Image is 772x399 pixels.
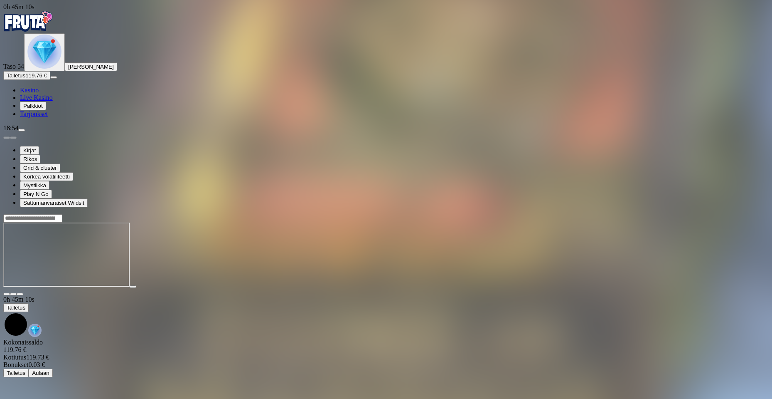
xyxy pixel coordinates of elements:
div: Game menu content [3,339,769,377]
span: Rikos [23,156,37,162]
a: Fruta [3,26,53,33]
span: Taso 54 [3,63,24,70]
button: Play N Go [20,190,52,198]
span: [PERSON_NAME] [68,64,114,70]
nav: Primary [3,11,769,118]
span: 119.76 € [25,72,47,79]
span: Talletus [7,305,25,311]
div: 119.76 € [3,346,769,354]
span: Talletus [7,370,25,376]
button: [PERSON_NAME] [65,62,117,71]
button: Korkea volatiliteetti [20,172,73,181]
button: Talletus [3,369,29,377]
button: play icon [130,285,136,288]
button: next slide [10,136,17,139]
span: Aulaan [32,370,49,376]
span: Grid & cluster [23,165,57,171]
span: Talletus [7,72,25,79]
button: prev slide [3,136,10,139]
span: Kotiutus [3,354,26,361]
button: Talletusplus icon119.76 € [3,71,50,80]
span: Bonukset [3,361,28,368]
img: level unlocked [27,35,61,69]
span: Korkea volatiliteetti [23,173,70,180]
span: user session time [3,3,34,10]
button: chevron-down icon [10,293,17,295]
button: Kirjat [20,146,39,155]
iframe: Tome of Madness [3,223,130,287]
button: Aulaan [29,369,53,377]
button: Talletus [3,303,29,312]
span: 18:54 [3,124,18,131]
button: Rikos [20,155,40,164]
div: Game menu [3,296,769,339]
button: Palkkiot [20,102,46,110]
button: Grid & cluster [20,164,60,172]
span: Play N Go [23,191,49,197]
div: Kokonaissaldo [3,339,769,354]
span: Palkkiot [23,103,43,109]
button: Mystiikka [20,181,49,190]
button: menu [50,76,57,79]
button: close icon [3,293,10,295]
input: Search [3,214,62,223]
button: Sattumanvaraiset Wildsit [20,198,88,207]
nav: Main menu [3,87,769,118]
span: user session time [3,296,34,303]
span: Sattumanvaraiset Wildsit [23,200,84,206]
button: menu [18,129,25,131]
img: Fruta [3,11,53,32]
span: Kirjat [23,147,36,154]
a: Kasino [20,87,39,94]
button: fullscreen icon [17,293,23,295]
span: Mystiikka [23,182,46,188]
a: Tarjoukset [20,110,48,117]
button: level unlocked [24,33,65,71]
img: reward-icon [28,324,42,337]
div: 0.03 € [3,361,769,369]
a: Live Kasino [20,94,53,101]
div: 119.73 € [3,354,769,361]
